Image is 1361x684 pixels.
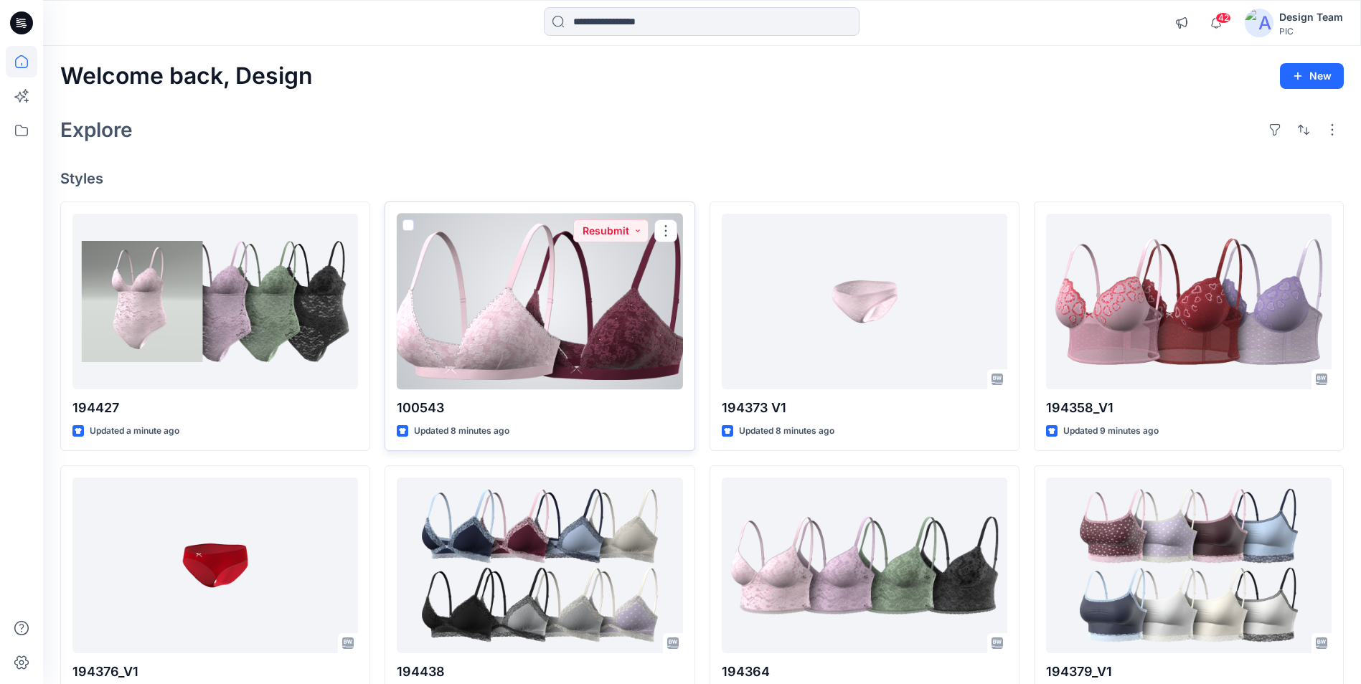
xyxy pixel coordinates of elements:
p: 194427 [72,398,358,418]
a: 100543 [397,214,682,389]
a: 194364 [722,478,1007,653]
p: Updated 8 minutes ago [414,424,509,439]
div: PIC [1279,26,1343,37]
a: 194379_V1 [1046,478,1332,653]
p: 194364 [722,662,1007,682]
a: 194438 [397,478,682,653]
p: 194373 V1 [722,398,1007,418]
a: 194376_V1 [72,478,358,653]
h4: Styles [60,170,1344,187]
span: 42 [1215,12,1231,24]
p: Updated 8 minutes ago [739,424,834,439]
a: 194373 V1 [722,214,1007,389]
img: avatar [1245,9,1273,37]
p: 100543 [397,398,682,418]
div: Design Team [1279,9,1343,26]
a: 194358_V1 [1046,214,1332,389]
p: Updated a minute ago [90,424,179,439]
h2: Welcome back, Design [60,63,313,90]
p: 194358_V1 [1046,398,1332,418]
p: 194379_V1 [1046,662,1332,682]
button: New [1280,63,1344,89]
p: 194376_V1 [72,662,358,682]
h2: Explore [60,118,133,141]
p: Updated 9 minutes ago [1063,424,1159,439]
p: 194438 [397,662,682,682]
a: 194427 [72,214,358,389]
